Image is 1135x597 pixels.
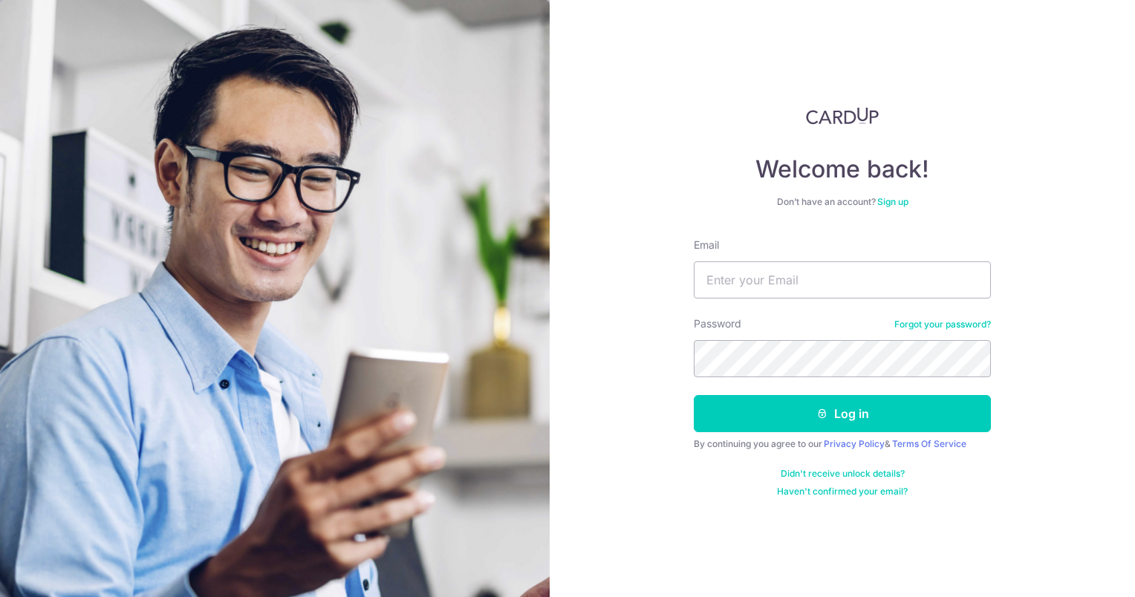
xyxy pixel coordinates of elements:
button: Log in [694,395,991,432]
a: Terms Of Service [892,438,966,449]
a: Sign up [877,196,908,207]
img: CardUp Logo [806,107,879,125]
label: Email [694,238,719,252]
a: Forgot your password? [894,319,991,330]
div: Don’t have an account? [694,196,991,208]
label: Password [694,316,741,331]
a: Privacy Policy [824,438,885,449]
div: By continuing you agree to our & [694,438,991,450]
h4: Welcome back! [694,154,991,184]
a: Didn't receive unlock details? [781,468,905,480]
a: Haven't confirmed your email? [777,486,908,497]
input: Enter your Email [694,261,991,298]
